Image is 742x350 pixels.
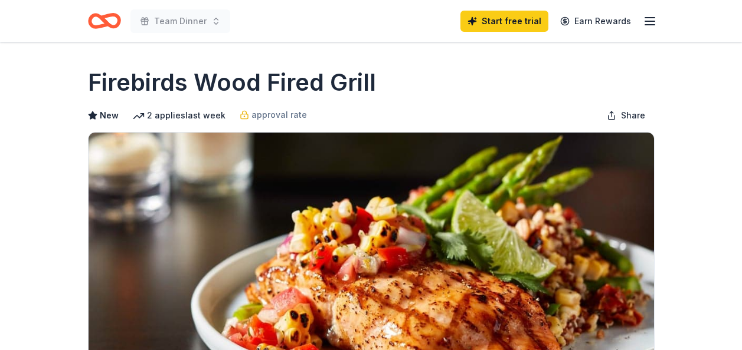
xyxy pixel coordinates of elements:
a: Home [88,7,121,35]
button: Team Dinner [130,9,230,33]
button: Share [597,104,655,127]
div: 2 applies last week [133,108,225,123]
span: Share [621,108,645,123]
span: New [100,108,119,123]
span: approval rate [251,108,307,122]
span: Team Dinner [154,14,207,28]
a: Start free trial [460,11,548,32]
a: approval rate [240,108,307,122]
a: Earn Rewards [553,11,638,32]
h1: Firebirds Wood Fired Grill [88,66,376,99]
